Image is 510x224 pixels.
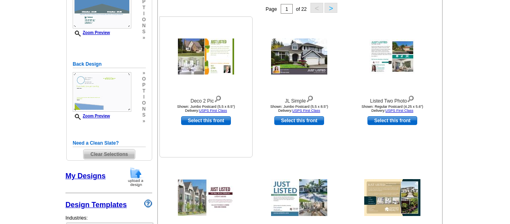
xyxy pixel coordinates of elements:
a: use this design [274,116,324,125]
span: of 22 [296,6,307,12]
span: n [142,23,146,29]
span: o [142,17,146,23]
img: Listed Two Photo [369,39,415,74]
span: » [142,118,146,124]
span: Clear Selections [84,149,135,159]
a: Zoom Preview [73,114,110,118]
div: JL Simple [255,94,343,105]
div: Shown: Jumbo Postcard (5.5 x 8.5") Delivery: [255,105,343,113]
a: Zoom Preview [73,30,110,35]
img: backsmallthumbnail.jpg [73,72,131,112]
a: USPS First Class [199,109,227,113]
a: use this design [367,116,417,125]
a: USPS First Class [386,109,414,113]
span: t [142,5,146,11]
span: t [142,88,146,94]
img: JL 2 Pic [271,179,327,216]
img: view design details [306,94,314,103]
img: upload-design [125,167,146,187]
a: Design Templates [65,201,127,209]
img: Deco 2 Pic [178,38,234,75]
button: > [324,3,337,13]
img: JL 5 Photo [364,179,420,216]
a: USPS First Class [292,109,320,113]
span: i [142,94,146,100]
span: » [142,70,146,76]
span: i [142,11,146,17]
span: Page [266,6,277,12]
div: Deco 2 Pic [162,94,250,105]
span: o [142,100,146,106]
img: view design details [214,94,222,103]
span: o [142,76,146,82]
img: JL Simple [271,38,327,75]
img: RE Fresh [178,180,234,216]
h5: Back Design [73,61,146,68]
div: Shown: Jumbo Postcard (5.5 x 8.5") Delivery: [162,105,250,113]
span: n [142,106,146,112]
a: use this design [181,116,231,125]
div: Listed Two Photo [348,94,437,105]
img: view design details [407,94,414,103]
div: Shown: Regular Postcard (4.25 x 5.6") Delivery: [348,105,437,113]
a: My Designs [65,172,106,180]
button: < [310,3,323,13]
h5: Need a Clean Slate? [73,139,146,147]
span: s [142,112,146,118]
img: design-wizard-help-icon.png [144,200,152,208]
span: » [142,35,146,41]
span: s [142,29,146,35]
span: p [142,82,146,88]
